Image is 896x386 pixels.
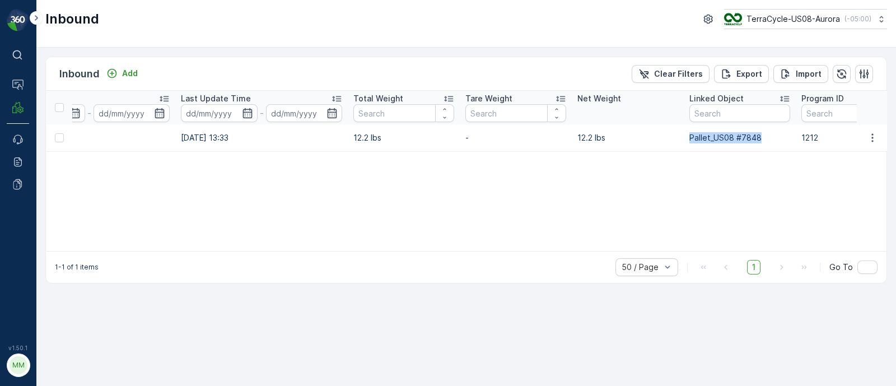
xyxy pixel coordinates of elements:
[465,132,566,143] p: -
[796,68,822,80] p: Import
[266,104,343,122] input: dd/mm/yyyy
[773,65,828,83] button: Import
[724,13,742,25] img: image_ci7OI47.png
[844,15,871,24] p: ( -05:00 )
[59,66,100,82] p: Inbound
[353,132,454,143] p: 12.2 lbs
[353,104,454,122] input: Search
[577,132,678,143] p: 12.2 lbs
[10,356,27,374] div: MM
[7,9,29,31] img: logo
[465,104,566,122] input: Search
[87,106,91,120] p: -
[181,104,258,122] input: dd/mm/yyyy
[736,68,762,80] p: Export
[55,133,64,142] div: Toggle Row Selected
[714,65,769,83] button: Export
[801,93,844,104] p: Program ID
[55,263,99,272] p: 1-1 of 1 items
[747,260,760,275] span: 1
[632,65,710,83] button: Clear Filters
[102,67,142,80] button: Add
[3,124,175,151] td: [DATE] 04:36
[260,106,264,120] p: -
[45,10,99,28] p: Inbound
[7,345,29,351] span: v 1.50.1
[465,93,512,104] p: Tare Weight
[829,262,853,273] span: Go To
[689,104,790,122] input: Search
[724,9,887,29] button: TerraCycle-US08-Aurora(-05:00)
[654,68,703,80] p: Clear Filters
[7,354,29,377] button: MM
[181,93,251,104] p: Last Update Time
[689,93,744,104] p: Linked Object
[577,93,621,104] p: Net Weight
[175,124,348,151] td: [DATE] 13:33
[122,68,138,79] p: Add
[746,13,840,25] p: TerraCycle-US08-Aurora
[353,93,403,104] p: Total Weight
[689,132,790,143] p: Pallet_US08 #7848
[94,104,170,122] input: dd/mm/yyyy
